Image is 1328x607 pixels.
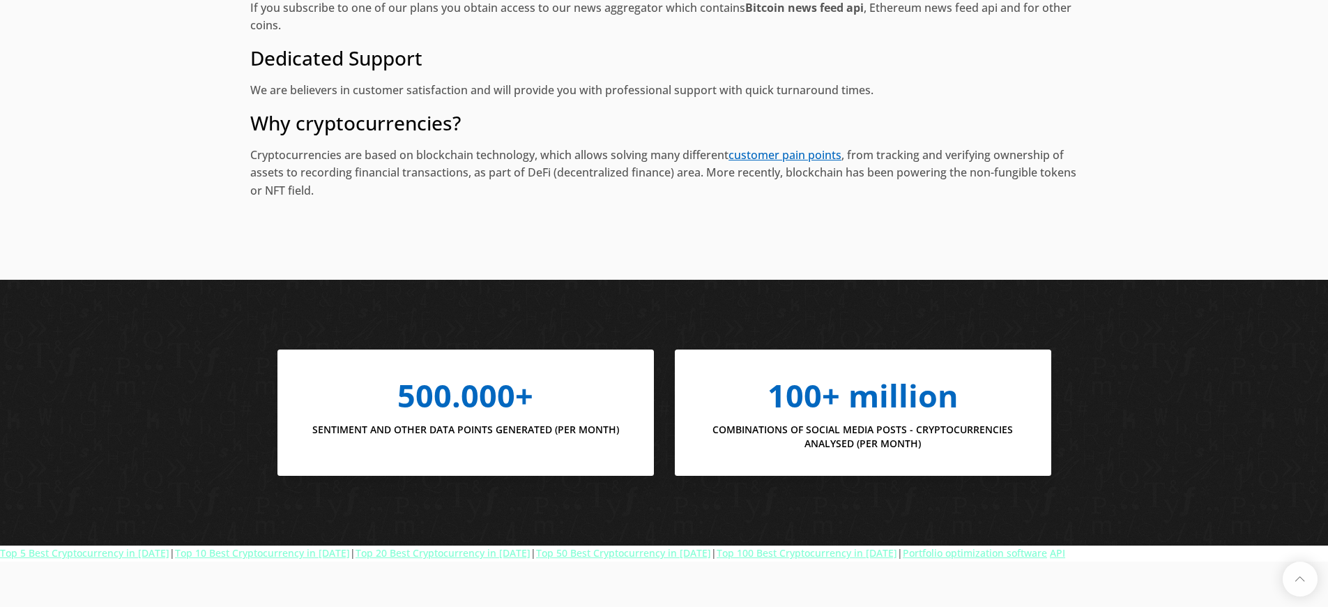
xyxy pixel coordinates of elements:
h2: Why cryptocurrencies? [250,110,1078,137]
div: 500.000+ [291,370,639,421]
h4: combinations of social media posts - cryptocurrencies analysed (per month) [688,423,1037,450]
a: Top 10 Best Cryptocurrency in [DATE] [175,546,350,560]
a: Top 50 Best Cryptocurrency in [DATE] [536,546,711,560]
a: Top 100 Best Cryptocurrency in [DATE] [717,546,897,560]
a: customer pain points [728,147,841,163]
a: Portfolio optimization software [903,546,1047,560]
h4: Sentiment and other data points generated (per month) [291,423,639,450]
div: 100+ million [688,370,1037,421]
p: We are believers in customer satisfaction and will provide you with professional support with qui... [250,82,1078,100]
p: Cryptocurrencies are based on blockchain technology, which allows solving many different , from t... [250,147,1078,200]
a: Top 20 Best Cryptocurrency in [DATE] [356,546,531,560]
a: API [1050,546,1065,560]
h2: Dedicated Support [250,45,1078,72]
